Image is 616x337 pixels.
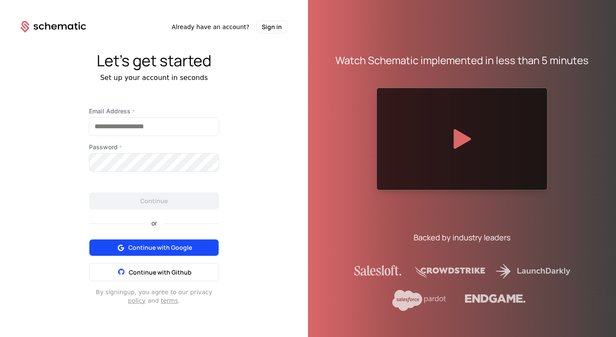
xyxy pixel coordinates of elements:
[128,297,145,304] a: policy
[89,239,219,256] button: Continue with Google
[128,243,192,252] span: Continue with Google
[89,288,219,305] div: By signing up , you agree to our privacy and .
[256,21,287,33] button: Sign in
[129,268,192,276] span: Continue with Github
[145,220,164,226] span: or
[89,143,219,151] label: Password
[161,297,178,304] a: terms
[89,263,219,281] button: Continue with Github
[335,53,589,67] div: Watch Schematic implemented in less than 5 minutes
[89,107,219,115] label: Email Address
[89,192,219,210] button: Continue
[172,23,249,31] span: Already have an account?
[414,231,510,243] div: Backed by industry leaders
